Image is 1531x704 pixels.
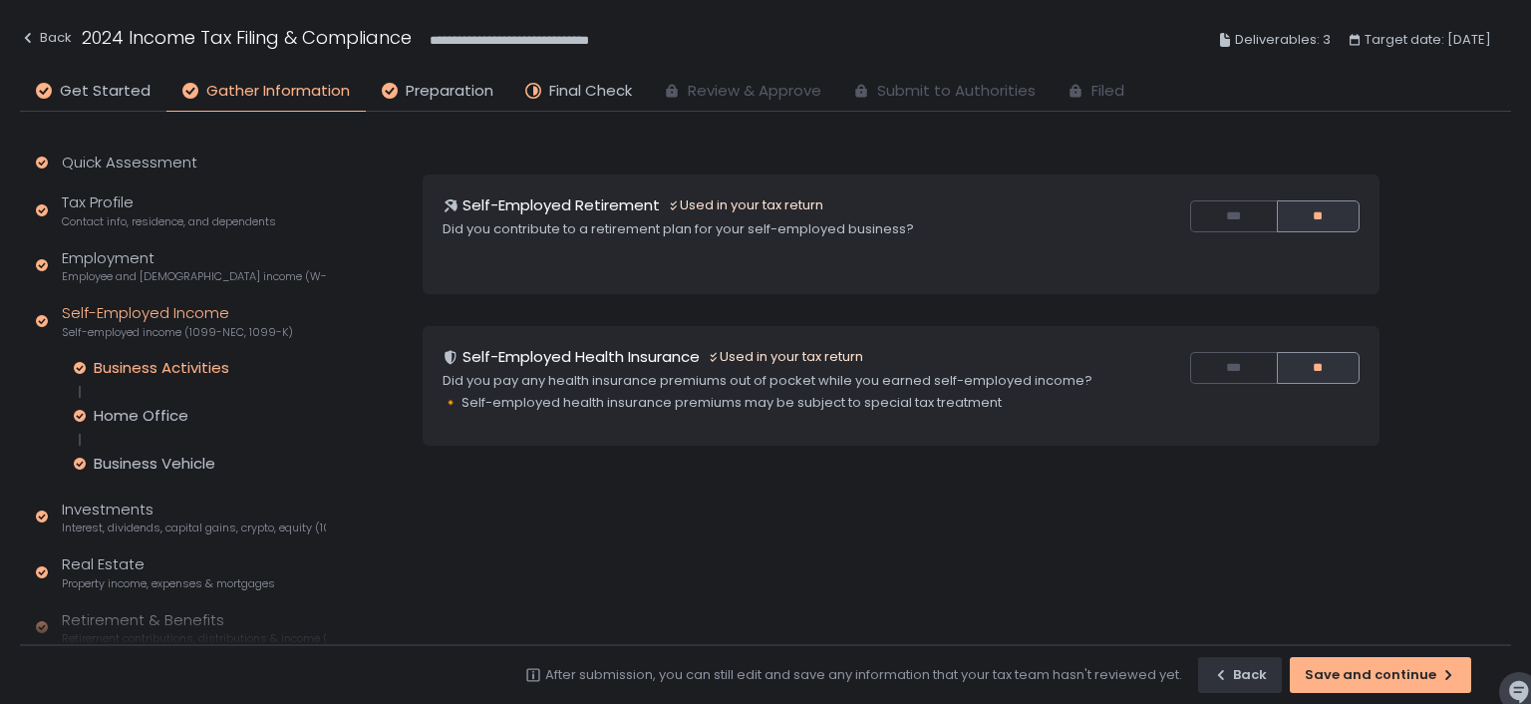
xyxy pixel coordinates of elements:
[62,609,326,647] div: Retirement & Benefits
[877,80,1036,103] span: Submit to Authorities
[1365,28,1491,52] span: Target date: [DATE]
[60,80,151,103] span: Get Started
[462,194,660,217] h1: Self-Employed Retirement
[1091,80,1124,103] span: Filed
[62,553,275,591] div: Real Estate
[62,152,197,175] div: Quick Assessment
[62,499,326,536] div: Investments
[443,394,1110,412] div: 🔸 Self-employed health insurance premiums may be subject to special tax treatment
[62,214,276,229] span: Contact info, residence, and dependents
[443,372,1110,390] div: Did you pay any health insurance premiums out of pocket while you earned self-employed income?
[62,191,276,229] div: Tax Profile
[668,196,823,214] div: Used in your tax return
[62,576,275,591] span: Property income, expenses & mortgages
[545,666,1182,684] div: After submission, you can still edit and save any information that your tax team hasn't reviewed ...
[206,80,350,103] span: Gather Information
[62,631,326,646] span: Retirement contributions, distributions & income (1099-R, 5498)
[62,302,293,340] div: Self-Employed Income
[549,80,632,103] span: Final Check
[20,26,72,50] div: Back
[94,406,188,426] div: Home Office
[94,358,229,378] div: Business Activities
[688,80,821,103] span: Review & Approve
[1198,657,1282,693] button: Back
[1235,28,1331,52] span: Deliverables: 3
[1213,666,1267,684] div: Back
[62,325,293,340] span: Self-employed income (1099-NEC, 1099-K)
[406,80,493,103] span: Preparation
[443,220,1110,238] div: Did you contribute to a retirement plan for your self-employed business?
[708,348,863,366] div: Used in your tax return
[462,346,700,369] h1: Self-Employed Health Insurance
[62,247,326,285] div: Employment
[62,521,326,535] span: Interest, dividends, capital gains, crypto, equity (1099s, K-1s)
[1290,657,1471,693] button: Save and continue
[20,24,72,57] button: Back
[1305,666,1456,684] div: Save and continue
[62,269,326,284] span: Employee and [DEMOGRAPHIC_DATA] income (W-2s)
[82,24,412,51] h1: 2024 Income Tax Filing & Compliance
[94,454,215,474] div: Business Vehicle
